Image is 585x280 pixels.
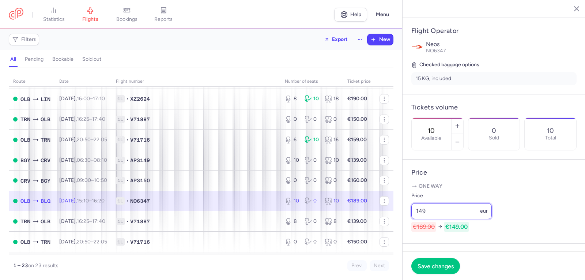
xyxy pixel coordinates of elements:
[130,95,150,102] span: XZ2624
[347,239,367,245] strong: €150.00
[285,157,299,164] div: 10
[77,157,107,163] span: –
[41,238,50,246] span: TRN
[77,96,90,102] time: 16:00
[77,137,91,143] time: 20:50
[77,177,107,183] span: –
[130,197,150,205] span: NO6347
[305,157,318,164] div: 0
[94,137,107,143] time: 22:05
[77,218,105,224] span: –
[59,96,105,102] span: [DATE],
[347,218,367,224] strong: €139.00
[305,177,318,184] div: 0
[411,168,577,177] h4: Price
[82,56,101,63] h4: sold out
[20,95,30,103] span: OLB
[77,157,91,163] time: 06:30
[92,218,105,224] time: 17:40
[130,157,150,164] span: AP3149
[305,238,318,246] div: 0
[426,48,446,54] span: NO6347
[20,197,30,205] span: OLB
[325,238,339,246] div: 0
[116,177,125,184] span: 1L
[77,239,107,245] span: –
[77,218,89,224] time: 16:25
[59,198,105,204] span: [DATE],
[116,95,125,102] span: 1L
[20,217,30,225] span: TRN
[305,95,318,102] div: 10
[370,260,389,271] button: Next
[411,41,423,53] img: Neos logo
[126,116,129,123] span: •
[116,116,125,123] span: 1L
[116,136,125,143] span: 1L
[130,238,150,246] span: V71716
[41,156,50,164] span: CRV
[77,198,89,204] time: 15:10
[41,197,50,205] span: BLQ
[305,197,318,205] div: 0
[126,218,129,225] span: •
[411,222,436,232] span: €189.00
[116,218,125,225] span: 1L
[20,115,30,123] span: TRN
[145,7,182,23] a: reports
[426,41,577,48] p: Neos
[126,197,129,205] span: •
[20,177,30,185] span: CRV
[126,136,129,143] span: •
[320,34,352,45] button: Export
[59,177,107,183] span: [DATE],
[285,116,299,123] div: 0
[72,7,109,23] a: flights
[411,183,577,190] p: One way
[411,27,577,35] h4: Flight Operator
[334,8,367,22] a: Help
[41,95,50,103] span: LIN
[59,239,107,245] span: [DATE],
[379,37,390,42] span: New
[305,218,318,225] div: 0
[347,157,367,163] strong: €139.00
[25,56,44,63] h4: pending
[52,56,73,63] h4: bookable
[41,177,50,185] span: BGY
[92,116,105,122] time: 17:40
[285,95,299,102] div: 8
[411,191,492,200] label: Price
[545,135,556,141] p: Total
[347,177,367,183] strong: €160.00
[10,56,16,63] h4: all
[109,7,145,23] a: bookings
[305,136,318,143] div: 10
[325,218,339,225] div: 8
[325,197,339,205] div: 10
[41,217,50,225] span: OLB
[126,95,129,102] span: •
[347,116,367,122] strong: €150.00
[347,198,367,204] strong: €189.00
[35,7,72,23] a: statistics
[130,136,150,143] span: V71716
[116,197,125,205] span: 1L
[480,208,488,214] span: eur
[285,136,299,143] div: 6
[94,157,107,163] time: 08:10
[411,258,460,274] button: Save changes
[82,16,98,23] span: flights
[325,177,339,184] div: 0
[421,135,441,141] label: Available
[547,127,554,134] p: 10
[280,76,343,87] th: number of seats
[130,116,150,123] span: V71887
[371,8,393,22] button: Menu
[20,238,30,246] span: OLB
[285,177,299,184] div: 0
[325,95,339,102] div: 18
[21,37,36,42] span: Filters
[77,177,91,183] time: 09:00
[59,218,105,224] span: [DATE],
